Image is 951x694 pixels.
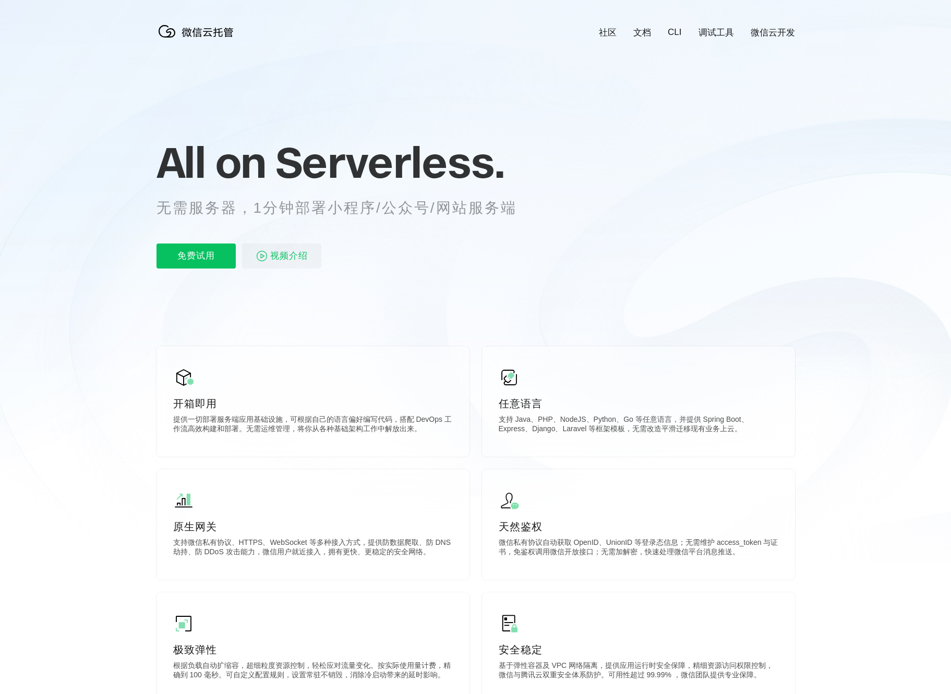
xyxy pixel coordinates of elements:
[173,396,453,411] p: 开箱即用
[499,519,778,534] p: 天然鉴权
[173,642,453,657] p: 极致弹性
[499,415,778,436] p: 支持 Java、PHP、NodeJS、Python、Go 等任意语言，并提供 Spring Boot、Express、Django、Laravel 等框架模板，无需改造平滑迁移现有业务上云。
[173,415,453,436] p: 提供一切部署服务端应用基础设施，可根据自己的语言偏好编写代码，搭配 DevOps 工作流高效构建和部署。无需运维管理，将你从各种基础架构工作中解放出来。
[499,661,778,682] p: 基于弹性容器及 VPC 网络隔离，提供应用运行时安全保障，精细资源访问权限控制，微信与腾讯云双重安全体系防护。可用性超过 99.99% ，微信团队提供专业保障。
[157,198,536,218] p: 无需服务器，1分钟部署小程序/公众号/网站服务端
[173,661,453,682] p: 根据负载自动扩缩容，超细粒度资源控制，轻松应对流量变化。按实际使用量计费，精确到 100 毫秒。可自定义配置规则，设置常驻不销毁，消除冷启动带来的延时影响。
[751,27,795,39] a: 微信云开发
[173,519,453,534] p: 原生网关
[256,250,268,262] img: video_play.svg
[157,243,236,269] p: 免费试用
[157,136,266,188] span: All on
[270,243,308,269] span: 视频介绍
[599,27,617,39] a: 社区
[499,538,778,559] p: 微信私有协议自动获取 OpenID、UnionID 等登录态信息；无需维护 access_token 与证书，免鉴权调用微信开放接口；无需加解密，快速处理微信平台消息推送。
[633,27,651,39] a: 文档
[275,136,504,188] span: Serverless.
[173,538,453,559] p: 支持微信私有协议、HTTPS、WebSocket 等多种接入方式，提供防数据爬取、防 DNS 劫持、防 DDoS 攻击能力，微信用户就近接入，拥有更快、更稳定的安全网络。
[157,21,240,42] img: 微信云托管
[499,642,778,657] p: 安全稳定
[668,27,681,38] a: CLI
[499,396,778,411] p: 任意语言
[157,34,240,43] a: 微信云托管
[699,27,734,39] a: 调试工具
